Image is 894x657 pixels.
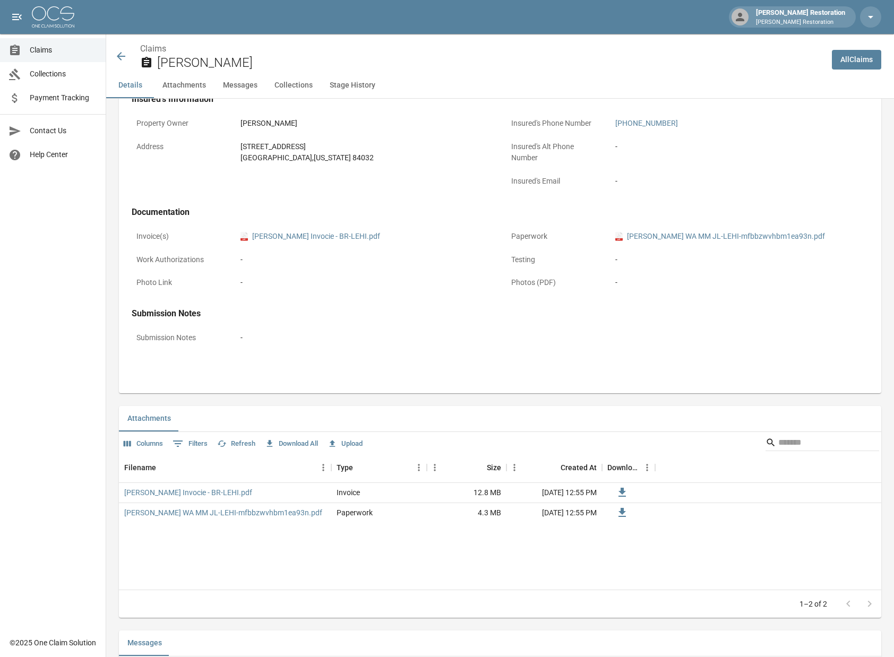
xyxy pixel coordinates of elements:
[506,453,602,482] div: Created At
[506,483,602,503] div: [DATE] 12:55 PM
[325,436,365,452] button: Upload
[6,6,28,28] button: open drawer
[119,630,881,656] div: related-list tabs
[121,436,166,452] button: Select columns
[240,332,243,343] div: -
[315,460,331,476] button: Menu
[487,453,501,482] div: Size
[766,434,879,453] div: Search
[262,436,321,452] button: Download All
[214,436,258,452] button: Refresh
[321,73,384,98] button: Stage History
[615,231,825,242] a: pdf[PERSON_NAME] WA MM JL-LEHI-mfbbzwvhbm1ea93n.pdf
[170,435,210,452] button: Show filters
[266,73,321,98] button: Collections
[124,507,322,518] a: [PERSON_NAME] WA MM JL-LEHI-mfbbzwvhbm1ea93n.pdf
[615,141,617,152] div: -
[32,6,74,28] img: ocs-logo-white-transparent.png
[506,171,602,192] p: Insured's Email
[10,637,96,648] div: © 2025 One Claim Solution
[427,483,506,503] div: 12.8 MB
[214,73,266,98] button: Messages
[240,141,374,152] div: [STREET_ADDRESS]
[615,119,678,127] a: [PHONE_NUMBER]
[506,460,522,476] button: Menu
[157,55,823,71] h2: [PERSON_NAME]
[506,226,602,247] p: Paperwork
[427,453,506,482] div: Size
[124,487,252,498] a: [PERSON_NAME] Invocie - BR-LEHI.pdf
[337,453,353,482] div: Type
[140,42,823,55] nav: breadcrumb
[30,45,97,56] span: Claims
[506,249,602,270] p: Testing
[607,453,639,482] div: Download
[506,503,602,523] div: [DATE] 12:55 PM
[132,113,227,134] p: Property Owner
[615,254,864,265] div: -
[615,277,864,288] div: -
[240,231,380,242] a: pdf[PERSON_NAME] Invocie - BR-LEHI.pdf
[132,327,227,348] p: Submission Notes
[756,18,845,27] p: [PERSON_NAME] Restoration
[752,7,849,27] div: [PERSON_NAME] Restoration
[506,113,602,134] p: Insured's Phone Number
[119,630,170,656] button: Messages
[337,487,360,498] div: Invoice
[106,73,894,98] div: anchor tabs
[331,453,427,482] div: Type
[832,50,881,70] a: AllClaims
[427,460,443,476] button: Menu
[124,453,156,482] div: Filename
[132,136,227,157] p: Address
[30,68,97,80] span: Collections
[119,406,881,431] div: related-list tabs
[132,94,869,105] h4: Insured's Information
[30,125,97,136] span: Contact Us
[140,44,166,54] a: Claims
[800,599,827,609] p: 1–2 of 2
[240,118,297,129] div: [PERSON_NAME]
[639,460,655,476] button: Menu
[106,73,154,98] button: Details
[132,308,869,319] h4: Submission Notes
[132,249,227,270] p: Work Authorizations
[337,507,373,518] div: Paperwork
[132,272,227,293] p: Photo Link
[506,136,602,168] p: Insured's Alt Phone Number
[602,453,655,482] div: Download
[30,149,97,160] span: Help Center
[132,226,227,247] p: Invoice(s)
[427,503,506,523] div: 4.3 MB
[119,453,331,482] div: Filename
[411,460,427,476] button: Menu
[561,453,597,482] div: Created At
[240,277,243,288] div: -
[30,92,97,103] span: Payment Tracking
[240,152,374,163] div: [GEOGRAPHIC_DATA] , [US_STATE] 84032
[615,176,617,187] div: -
[240,254,489,265] div: -
[119,406,179,431] button: Attachments
[506,272,602,293] p: Photos (PDF)
[132,207,869,218] h4: Documentation
[154,73,214,98] button: Attachments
